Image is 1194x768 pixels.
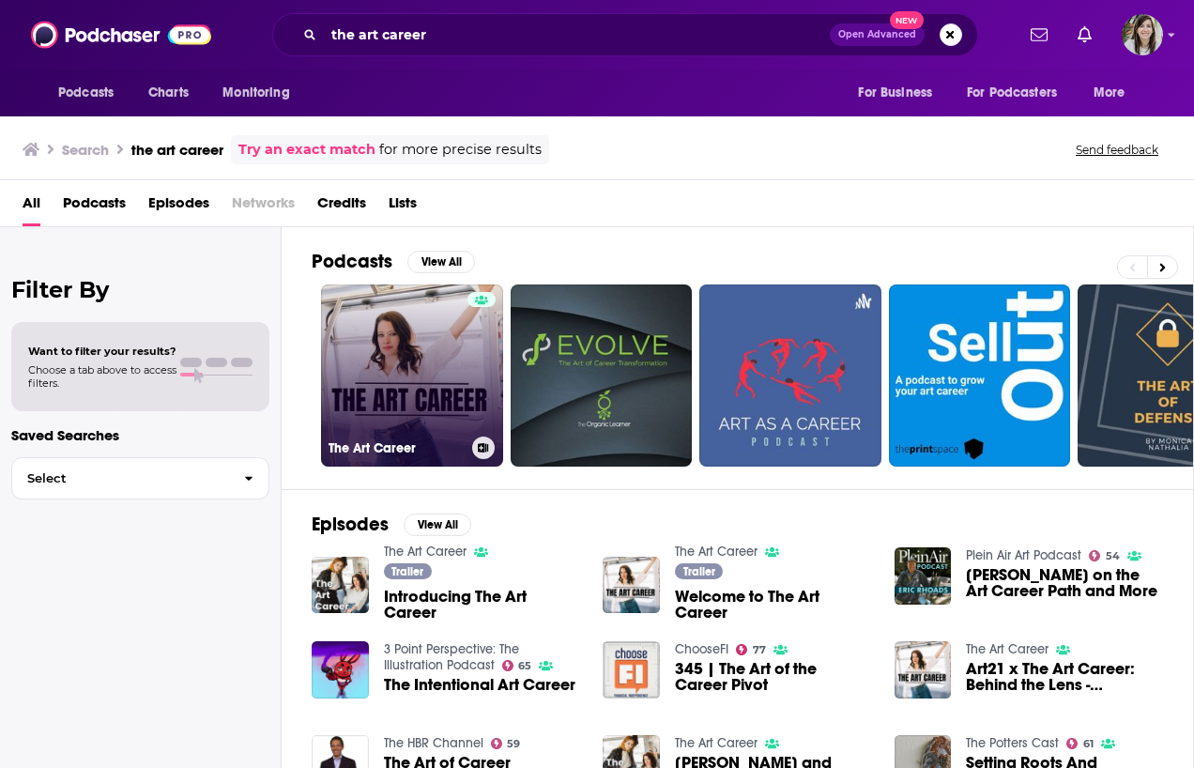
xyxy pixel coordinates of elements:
[58,80,114,106] span: Podcasts
[11,457,269,499] button: Select
[966,567,1163,599] span: [PERSON_NAME] on the Art Career Path and More
[28,363,176,390] span: Choose a tab above to access filters.
[967,80,1057,106] span: For Podcasters
[1083,740,1094,748] span: 61
[317,188,366,226] a: Credits
[321,284,503,467] a: The Art Career
[966,547,1081,563] a: Plein Air Art Podcast
[12,472,229,484] span: Select
[1070,142,1164,158] button: Send feedback
[312,641,369,699] img: The Intentional Art Career
[683,566,715,577] span: Trailer
[238,139,375,161] a: Try an exact match
[603,641,660,699] img: 345 | The Art of the Career Pivot
[312,513,389,536] h2: Episodes
[232,188,295,226] span: Networks
[63,188,126,226] a: Podcasts
[23,188,40,226] a: All
[131,141,223,159] h3: the art career
[603,557,660,614] img: Welcome to The Art Career
[404,514,471,536] button: View All
[1066,738,1094,749] a: 61
[1089,550,1120,561] a: 54
[966,735,1059,751] a: The Potters Cast
[895,547,952,605] img: Thomas Bucci on the Art Career Path and More
[1094,80,1125,106] span: More
[222,80,289,106] span: Monitoring
[1106,552,1120,561] span: 54
[136,75,200,111] a: Charts
[858,80,932,106] span: For Business
[1023,19,1055,51] a: Show notifications dropdown
[329,440,465,456] h3: The Art Career
[324,20,830,50] input: Search podcasts, credits, & more...
[384,735,483,751] a: The HBR Channel
[502,660,532,671] a: 65
[1122,14,1163,55] img: User Profile
[312,250,475,273] a: PodcastsView All
[1122,14,1163,55] span: Logged in as devinandrade
[675,661,872,693] a: 345 | The Art of the Career Pivot
[28,345,176,358] span: Want to filter your results?
[407,251,475,273] button: View All
[753,646,766,654] span: 77
[491,738,521,749] a: 59
[1122,14,1163,55] button: Show profile menu
[312,513,471,536] a: EpisodesView All
[62,141,109,159] h3: Search
[45,75,138,111] button: open menu
[507,740,520,748] span: 59
[384,589,581,621] a: Introducing The Art Career
[895,641,952,699] img: Art21 x The Art Career: Behind the Lens - Ian Forster
[31,17,211,53] img: Podchaser - Follow, Share and Rate Podcasts
[955,75,1084,111] button: open menu
[675,641,728,657] a: ChooseFI
[11,276,269,303] h2: Filter By
[148,188,209,226] a: Episodes
[384,544,467,560] a: The Art Career
[736,644,766,655] a: 77
[391,566,423,577] span: Trailer
[830,23,925,46] button: Open AdvancedNew
[966,641,1049,657] a: The Art Career
[966,661,1163,693] a: Art21 x The Art Career: Behind the Lens - Ian Forster
[312,250,392,273] h2: Podcasts
[1070,19,1099,51] a: Show notifications dropdown
[11,426,269,444] p: Saved Searches
[838,30,916,39] span: Open Advanced
[675,589,872,621] a: Welcome to The Art Career
[675,735,758,751] a: The Art Career
[384,677,575,693] a: The Intentional Art Career
[966,567,1163,599] a: Thomas Bucci on the Art Career Path and More
[389,188,417,226] a: Lists
[272,13,978,56] div: Search podcasts, credits, & more...
[675,544,758,560] a: The Art Career
[966,661,1163,693] span: Art21 x The Art Career: Behind the Lens - [PERSON_NAME]
[384,641,519,673] a: 3 Point Perspective: The Illustration Podcast
[845,75,956,111] button: open menu
[379,139,542,161] span: for more precise results
[518,662,531,670] span: 65
[312,557,369,614] img: Introducing The Art Career
[890,11,924,29] span: New
[148,80,189,106] span: Charts
[1080,75,1149,111] button: open menu
[209,75,314,111] button: open menu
